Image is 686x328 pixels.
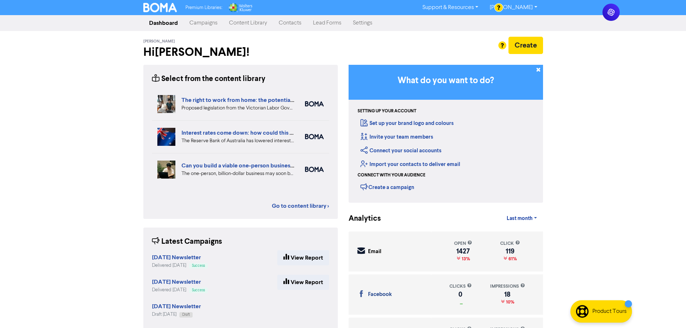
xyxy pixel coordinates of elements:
a: [PERSON_NAME] [484,2,543,13]
div: Create a campaign [360,181,414,192]
div: click [500,240,520,247]
a: [DATE] Newsletter [152,255,201,261]
a: [DATE] Newsletter [152,279,201,285]
a: Import your contacts to deliver email [360,161,460,168]
img: Wolters Kluwer [228,3,252,12]
button: Create [508,37,543,54]
span: Success [192,264,205,268]
strong: [DATE] Newsletter [152,278,201,286]
a: The right to work from home: the potential impact for your employees and business [181,96,396,104]
span: Draft [182,313,190,316]
a: View Report [277,250,329,265]
div: Setting up your account [358,108,416,114]
a: Can you build a viable one-person business? [181,162,295,169]
a: Connect your social accounts [360,147,441,154]
a: Content Library [223,16,273,30]
span: 13% [460,256,470,262]
a: Go to content library > [272,202,329,210]
img: BOMA Logo [143,3,177,12]
a: Support & Resources [417,2,484,13]
a: Dashboard [143,16,184,30]
div: Select from the content library [152,73,265,85]
img: boma [305,134,324,139]
h3: What do you want to do? [359,76,532,86]
div: Facebook [368,291,392,299]
strong: [DATE] Newsletter [152,254,201,261]
img: boma [305,167,324,172]
span: _ [458,299,463,305]
strong: [DATE] Newsletter [152,303,201,310]
div: Email [368,248,381,256]
iframe: Chat Widget [650,293,686,328]
a: Contacts [273,16,307,30]
span: 10% [505,299,514,305]
div: Analytics [349,213,372,224]
span: Last month [507,215,533,222]
div: 18 [490,292,525,297]
div: Proposed legislation from the Victorian Labor Government could offer your employees the right to ... [181,104,294,112]
span: 61% [507,256,517,262]
div: Draft [DATE] [152,311,201,318]
span: Success [192,288,205,292]
div: Delivered [DATE] [152,287,208,293]
img: boma [305,101,324,107]
div: Connect with your audience [358,172,425,179]
div: Getting Started in BOMA [349,65,543,203]
div: 1427 [454,248,472,254]
a: View Report [277,275,329,290]
a: Lead Forms [307,16,347,30]
a: Campaigns [184,16,223,30]
a: Interest rates come down: how could this affect your business finances? [181,129,367,136]
div: The one-person, billion-dollar business may soon become a reality. But what are the pros and cons... [181,170,294,178]
a: [DATE] Newsletter [152,304,201,310]
div: Delivered [DATE] [152,262,208,269]
div: 0 [449,292,472,297]
div: 119 [500,248,520,254]
div: The Reserve Bank of Australia has lowered interest rates. What does a drop in interest rates mean... [181,137,294,145]
a: Invite your team members [360,134,433,140]
div: clicks [449,283,472,290]
a: Settings [347,16,378,30]
div: open [454,240,472,247]
h2: Hi [PERSON_NAME] ! [143,45,338,59]
span: [PERSON_NAME] [143,39,175,44]
span: Premium Libraries: [185,5,222,10]
a: Last month [501,211,543,226]
a: Set up your brand logo and colours [360,120,454,127]
div: impressions [490,283,525,290]
div: Latest Campaigns [152,236,222,247]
